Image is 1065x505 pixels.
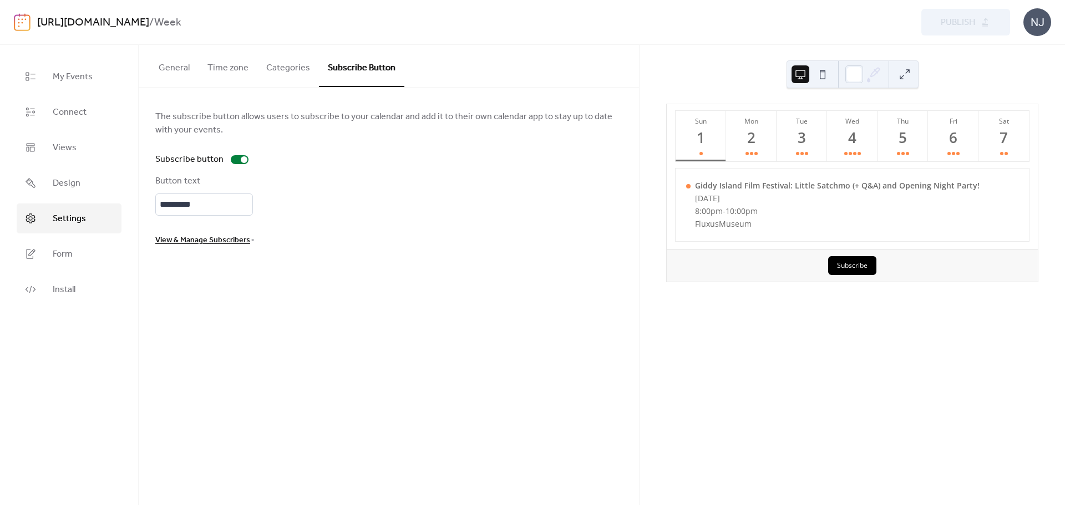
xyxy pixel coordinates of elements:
[827,111,878,161] button: Wed4
[53,212,86,226] span: Settings
[828,256,876,275] button: Subscribe
[676,111,726,161] button: Sun1
[154,12,181,33] b: Week
[695,218,980,229] div: FluxusMuseum
[894,129,912,147] div: 5
[14,13,31,31] img: logo
[695,206,723,216] span: 8:00pm
[155,237,254,243] a: View & Manage Subscribers >
[679,116,723,126] div: Sun
[978,111,1029,161] button: Sat7
[53,177,80,190] span: Design
[17,62,121,91] a: My Events
[726,206,758,216] span: 10:00pm
[723,206,726,216] span: -
[692,129,710,147] div: 1
[843,129,861,147] div: 4
[944,129,962,147] div: 6
[53,141,77,155] span: Views
[777,111,827,161] button: Tue3
[982,116,1026,126] div: Sat
[881,116,925,126] div: Thu
[931,116,975,126] div: Fri
[729,116,773,126] div: Mon
[53,70,93,84] span: My Events
[53,106,87,119] span: Connect
[17,203,121,233] a: Settings
[150,45,199,86] button: General
[695,193,980,203] div: [DATE]
[155,153,224,166] div: Subscribe button
[17,168,121,198] a: Design
[17,239,121,269] a: Form
[319,45,404,87] button: Subscribe Button
[995,129,1013,147] div: 7
[780,116,824,126] div: Tue
[878,111,928,161] button: Thu5
[742,129,760,147] div: 2
[17,97,121,127] a: Connect
[695,180,980,191] div: Giddy Island Film Festival: Little Satchmo (+ Q&A) and Opening Night Party!
[37,12,149,33] a: [URL][DOMAIN_NAME]
[53,283,75,297] span: Install
[1023,8,1051,36] div: NJ
[928,111,978,161] button: Fri6
[155,175,251,188] div: Button text
[149,12,154,33] b: /
[17,132,121,162] a: Views
[155,110,622,137] span: The subscribe button allows users to subscribe to your calendar and add it to their own calendar ...
[793,129,811,147] div: 3
[257,45,319,86] button: Categories
[830,116,874,126] div: Wed
[53,248,73,261] span: Form
[155,234,250,247] span: View & Manage Subscribers
[199,45,257,86] button: Time zone
[17,274,121,304] a: Install
[726,111,777,161] button: Mon2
